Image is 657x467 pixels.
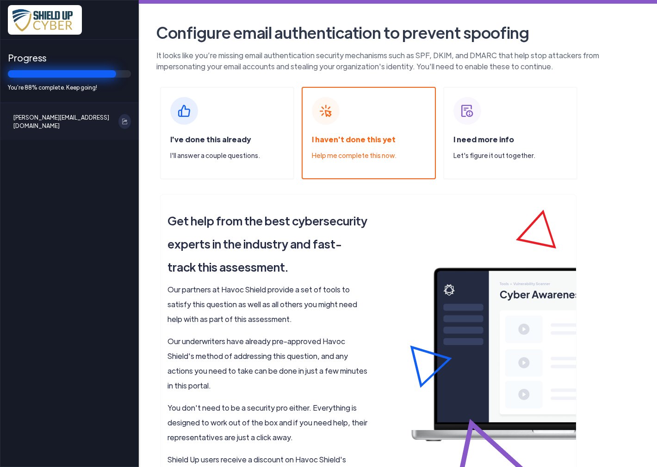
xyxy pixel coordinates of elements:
p: It looks like you’re missing email authentication security mechanisms such as SPF, DKIM, and DMAR... [153,50,643,72]
p: You don't need to be a security pro either. Everything is designed to work out of the box and if ... [167,400,368,445]
span: I haven't done this yet [312,134,396,144]
h3: Get help from the best cybersecurity experts in the industry and fast-track this assessment. [167,209,368,279]
p: Let's figure it out together. [453,151,576,160]
span: I've done this already [170,134,251,144]
img: shield-up-not-done.svg [312,97,340,125]
iframe: Chat Widget [503,367,657,467]
img: exit.svg [122,119,127,124]
p: Help me complete this now. [312,151,435,160]
img: x7pemu0IxLxkcbZJZdzx2HwkaHwO9aaLS0XkQIJL.png [8,5,82,35]
p: Our underwriters have already pre-approved Havoc Shield's method of addressing this question, and... [167,334,368,393]
span: You're 88% complete. Keep going! [8,83,131,91]
button: Log out [118,114,131,129]
span: [PERSON_NAME][EMAIL_ADDRESS][DOMAIN_NAME] [13,114,113,129]
p: I'll answer a couple questions. [170,151,293,160]
img: shield-up-cannot-complete.svg [453,97,481,125]
span: Progress [8,51,131,65]
img: shield-up-already-done.svg [170,97,198,125]
span: I need more info [453,134,514,144]
p: Our partners at Havoc Shield provide a set of tools to satisfy this question as well as all other... [167,282,368,327]
h2: Configure email authentication to prevent spoofing [153,18,643,46]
